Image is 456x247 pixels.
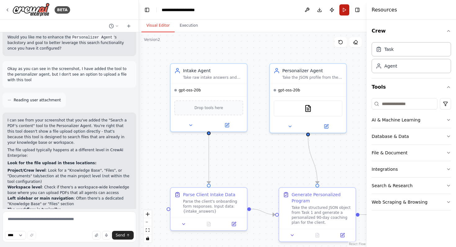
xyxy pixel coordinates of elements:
[144,37,160,42] div: Version 2
[372,117,420,123] div: AI & Machine Learning
[282,75,342,80] div: Take the JSON profile from the Intake Agent and generate a personalized Fit90 Starter Kit.
[183,68,243,74] div: Intake Agent
[183,75,243,80] div: Take raw intake answers and output a structured client profile in JSON format.
[7,66,131,83] p: Okay as you can see in the screenshot, I have added the tool to the personalizer agent, but I don...
[372,112,451,128] button: AI & Machine Learning
[269,63,347,133] div: Personalizer AgentTake the JSON profile from the Intake Agent and generate a personalized Fit90 S...
[7,196,74,201] strong: Left sidebar or main navigation
[372,194,451,210] button: Web Scraping & Browsing
[251,206,275,218] g: Edge from ab74c906-a6bd-4abe-9890-5d1f4a0b006e to 3d951874-0d6d-4ce4-bbc9-91f61fbe2ff5
[124,22,134,30] button: Start a new chat
[143,6,151,14] button: Hide left sidebar
[7,168,131,184] p: : Look for a "Knowledge Base", "Files", or "Documents" tab/section at the main project level (not...
[384,46,394,52] div: Task
[372,178,451,194] button: Search & Research
[7,117,131,145] p: I can see from your screenshot that you've added the "Search a PDF's content" tool to the Persona...
[309,123,344,130] button: Open in side panel
[372,145,451,161] button: File & Document
[170,187,248,231] div: Parse Client Intake DataParse the client's onboarding form responses. Input data: {intake_answers}
[106,22,121,30] button: Switch to previous chat
[27,231,36,240] button: Improve this prompt
[144,226,152,234] button: fit view
[282,68,342,74] div: Personalizer Agent
[175,19,203,32] button: Execution
[360,212,384,218] g: Edge from 3d951874-0d6d-4ce4-bbc9-91f61fbe2ff5 to d97072df-5550-4bf8-b028-da31a29eca7c
[162,7,211,13] nav: breadcrumb
[144,210,152,242] div: React Flow controls
[372,166,398,172] div: Integrations
[209,121,244,129] button: Open in side panel
[7,184,131,196] p: : Check if there's a workspace-wide knowledge base where you can upload PDFs that all agents can ...
[304,232,331,239] button: No output available
[71,35,114,40] code: Personalizer Agent
[116,233,125,238] span: Send
[372,161,451,177] button: Integrations
[372,133,409,139] div: Database & Data
[183,199,243,214] div: Parse the client's onboarding form responses. Input data: {intake_answers}
[372,150,408,156] div: File & Document
[7,185,42,189] strong: Workspace level
[305,136,320,184] g: Edge from bfff0ee7-5b91-4a6e-8084-35f277ad1625 to 3d951874-0d6d-4ce4-bbc9-91f61fbe2ff5
[332,232,353,239] button: Open in side panel
[279,187,356,242] div: Generate Personalized ProgramTake the structured JSON object from Task 1 and generate a personali...
[372,96,451,215] div: Tools
[7,207,61,212] strong: The workflow is typically:
[183,192,235,198] div: Parse Client Intake Data
[112,231,134,240] button: Send
[372,199,427,205] div: Web Scraping & Browsing
[372,183,413,189] div: Search & Research
[170,63,248,132] div: Intake AgentTake raw intake answers and output a structured client profile in JSON format.gpt-oss...
[7,161,96,165] strong: Look for the file upload in these locations:
[304,105,312,112] img: PDFSearchTool
[372,40,451,78] div: Crew
[141,19,175,32] button: Visual Editor
[384,63,397,69] div: Agent
[92,231,101,240] button: Upload files
[223,220,244,228] button: Open in side panel
[144,210,152,218] button: zoom in
[372,78,451,96] button: Tools
[55,6,70,14] div: BETA
[196,220,222,228] button: No output available
[372,22,451,40] button: Crew
[12,3,50,17] img: Logo
[194,105,223,111] span: Drop tools here
[102,231,111,240] button: Click to speak your automation idea
[349,242,366,246] a: React Flow attribution
[372,128,451,144] button: Database & Data
[144,234,152,242] button: toggle interactivity
[7,196,131,207] p: : Often there's a dedicated "Knowledge Base" or "Files" section
[353,6,362,14] button: Hide right sidebar
[179,88,201,93] span: gpt-oss-20b
[292,192,352,204] div: Generate Personalized Program
[7,147,131,158] p: The file upload typically happens at a different level in CrewAI Enterprise:
[292,205,352,225] div: Take the structured JSON object from Task 1 and generate a personalized 90-day coaching plan for ...
[7,34,131,51] p: Would you like me to enhance the 's backstory and goal to better leverage this search functionali...
[206,135,212,184] g: Edge from 6164c013-9701-4aa0-8324-235b4d6636a4 to ab74c906-a6bd-4abe-9890-5d1f4a0b006e
[144,218,152,226] button: zoom out
[372,6,397,14] h4: Resources
[278,88,300,93] span: gpt-oss-20b
[14,98,61,103] span: Reading user attachment
[7,168,46,173] strong: Project/Crew level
